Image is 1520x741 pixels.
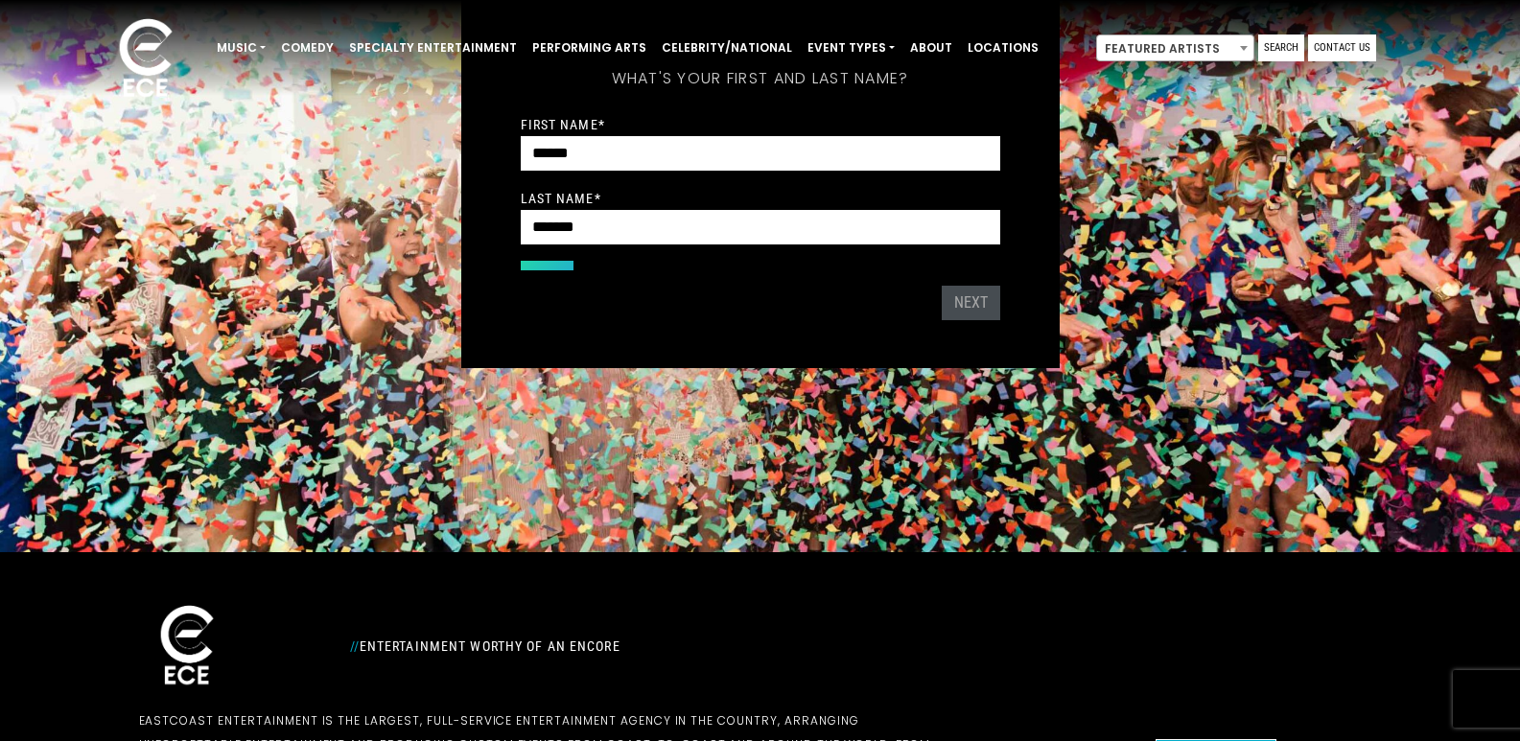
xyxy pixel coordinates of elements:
a: Event Types [800,32,902,64]
img: ece_new_logo_whitev2-1.png [139,600,235,693]
span: Featured Artists [1096,35,1254,61]
a: Music [209,32,273,64]
a: Search [1258,35,1304,61]
a: Specialty Entertainment [341,32,525,64]
a: Contact Us [1308,35,1376,61]
a: Locations [960,32,1046,64]
a: Comedy [273,32,341,64]
a: Performing Arts [525,32,654,64]
label: First Name [521,116,605,133]
a: About [902,32,960,64]
label: Last Name [521,190,601,207]
a: Celebrity/National [654,32,800,64]
img: ece_new_logo_whitev2-1.png [98,13,194,106]
span: Featured Artists [1097,35,1253,62]
div: Entertainment Worthy of an Encore [339,631,971,661]
span: // [350,638,360,654]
